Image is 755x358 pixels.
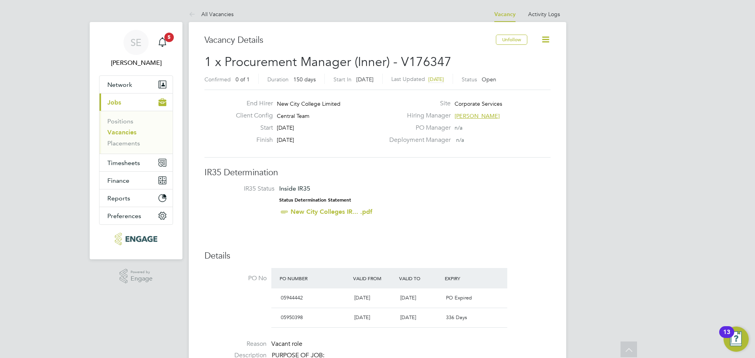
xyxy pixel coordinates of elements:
[443,271,489,285] div: Expiry
[279,197,351,203] strong: Status Determination Statement
[277,136,294,143] span: [DATE]
[278,271,351,285] div: PO Number
[291,208,372,215] a: New City Colleges IR... .pdf
[204,340,267,348] label: Reason
[446,294,472,301] span: PO Expired
[724,327,749,352] button: Open Resource Center, 13 new notifications
[528,11,560,18] a: Activity Logs
[204,54,451,70] span: 1 x Procurement Manager (Inner) - V176347
[107,117,133,125] a: Positions
[455,112,500,119] span: [PERSON_NAME]
[107,81,132,88] span: Network
[333,76,352,83] label: Start In
[400,294,416,301] span: [DATE]
[385,136,451,144] label: Deployment Manager
[107,212,141,220] span: Preferences
[131,269,153,275] span: Powered by
[204,167,551,178] h3: IR35 Determination
[131,275,153,282] span: Engage
[385,112,451,120] label: Hiring Manager
[354,314,370,321] span: [DATE]
[230,112,273,120] label: Client Config
[189,11,234,18] a: All Vacancies
[385,99,451,108] label: Site
[204,274,267,283] label: PO No
[462,76,477,83] label: Status
[236,76,250,83] span: 0 of 1
[99,111,173,154] div: Jobs
[99,189,173,207] button: Reports
[397,271,443,285] div: Valid To
[281,314,303,321] span: 05950398
[107,177,129,184] span: Finance
[351,271,397,285] div: Valid From
[99,172,173,189] button: Finance
[164,33,174,42] span: 5
[107,129,136,136] a: Vacancies
[99,207,173,224] button: Preferences
[212,185,274,193] label: IR35 Status
[277,124,294,131] span: [DATE]
[120,269,153,284] a: Powered byEngage
[107,195,130,202] span: Reports
[107,140,140,147] a: Placements
[277,112,309,119] span: Central Team
[99,94,173,111] button: Jobs
[107,159,140,167] span: Timesheets
[356,76,374,83] span: [DATE]
[204,76,231,83] label: Confirmed
[230,136,273,144] label: Finish
[723,332,730,342] div: 13
[204,250,551,262] h3: Details
[446,314,467,321] span: 336 Days
[455,100,502,107] span: Corporate Services
[230,124,273,132] label: Start
[400,314,416,321] span: [DATE]
[354,294,370,301] span: [DATE]
[385,124,451,132] label: PO Manager
[115,233,157,245] img: xede-logo-retina.png
[99,233,173,245] a: Go to home page
[281,294,303,301] span: 05944442
[204,35,496,46] h3: Vacancy Details
[277,100,341,107] span: New City College Limited
[496,35,527,45] button: Unfollow
[267,76,289,83] label: Duration
[131,37,142,48] span: SE
[391,75,425,83] label: Last Updated
[99,58,173,68] span: Sophia Ede
[90,22,182,259] nav: Main navigation
[455,124,462,131] span: n/a
[155,30,170,55] a: 5
[230,99,273,108] label: End Hirer
[271,340,302,348] span: Vacant role
[293,76,316,83] span: 150 days
[107,99,121,106] span: Jobs
[279,185,310,192] span: Inside IR35
[494,11,516,18] a: Vacancy
[482,76,496,83] span: Open
[99,154,173,171] button: Timesheets
[428,76,444,83] span: [DATE]
[456,136,464,143] span: n/a
[99,76,173,93] button: Network
[99,30,173,68] a: SE[PERSON_NAME]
